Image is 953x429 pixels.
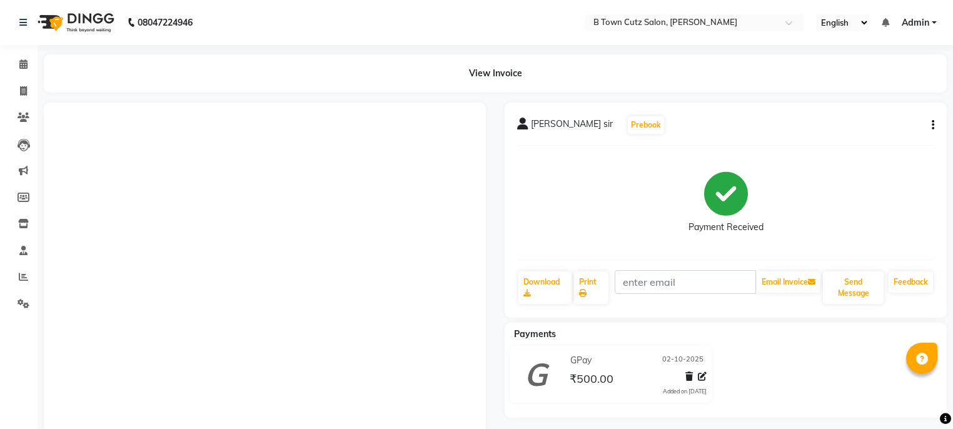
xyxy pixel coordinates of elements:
button: Prebook [628,116,664,134]
button: Email Invoice [757,271,820,293]
a: Print [574,271,608,304]
div: View Invoice [44,54,947,93]
span: [PERSON_NAME] sir [531,118,613,135]
span: Admin [902,16,929,29]
div: Payment Received [688,221,764,234]
div: Added on [DATE] [663,387,707,396]
span: GPay [570,354,592,367]
b: 08047224946 [138,5,193,40]
span: ₹500.00 [570,371,613,389]
img: logo [32,5,118,40]
span: Payments [514,328,556,340]
a: Feedback [889,271,933,293]
input: enter email [615,270,756,294]
iframe: chat widget [900,379,940,416]
button: Send Message [823,271,884,304]
span: 02-10-2025 [662,354,703,367]
a: Download [518,271,572,304]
